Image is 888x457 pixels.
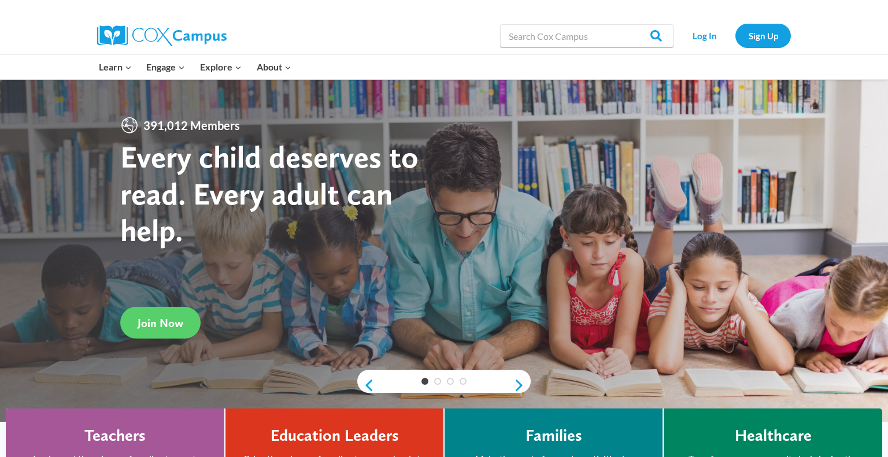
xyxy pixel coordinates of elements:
[500,24,674,47] input: Search Cox Campus
[526,426,582,445] h4: Families
[120,138,419,248] strong: Every child deserves to read. Every adult can help.
[120,307,201,339] a: Join Now
[139,116,245,135] span: 391,012 Members
[735,426,812,445] h4: Healthcare
[447,378,454,385] a: 3
[84,426,146,445] h4: Teachers
[271,426,399,445] h4: Education Leaders
[679,24,730,47] a: Log In
[91,55,298,79] nav: Primary Navigation
[138,316,183,330] span: Join Now
[460,378,467,385] a: 4
[679,24,791,47] nav: Secondary Navigation
[421,378,428,385] a: 1
[99,60,132,75] span: Learn
[357,374,531,397] div: content slider buttons
[97,25,227,46] img: Cox Campus
[357,378,375,392] a: previous
[257,60,291,75] span: About
[434,378,441,385] a: 2
[146,60,185,75] span: Engage
[513,378,531,392] a: next
[200,60,242,75] span: Explore
[735,24,791,47] a: Sign Up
